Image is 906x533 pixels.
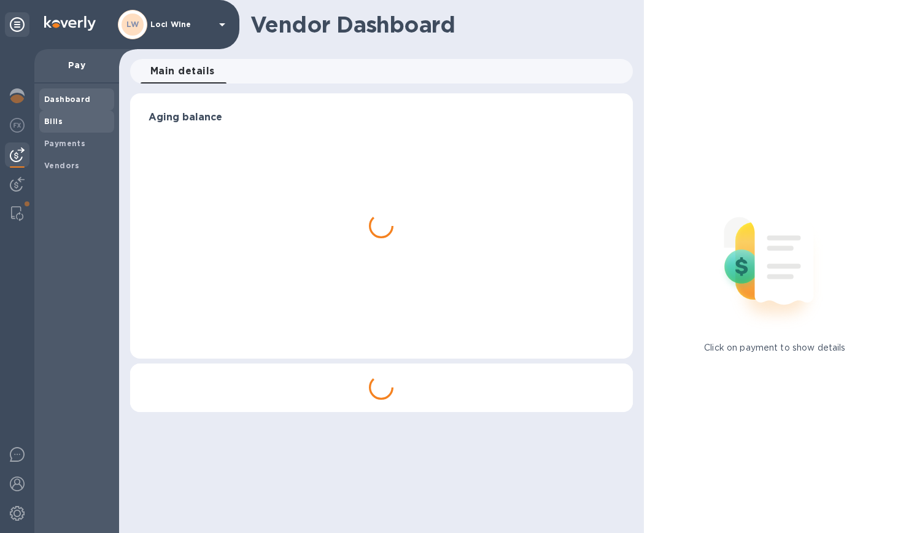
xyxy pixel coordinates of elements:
[704,341,845,354] p: Click on payment to show details
[149,112,614,123] h3: Aging balance
[44,117,63,126] b: Bills
[10,118,25,133] img: Foreign exchange
[5,12,29,37] div: Unpin categories
[250,12,624,37] h1: Vendor Dashboard
[150,63,215,80] span: Main details
[44,59,109,71] p: Pay
[126,20,139,29] b: LW
[44,95,91,104] b: Dashboard
[44,161,80,170] b: Vendors
[150,20,212,29] p: Loci Wine
[44,16,96,31] img: Logo
[44,139,85,148] b: Payments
